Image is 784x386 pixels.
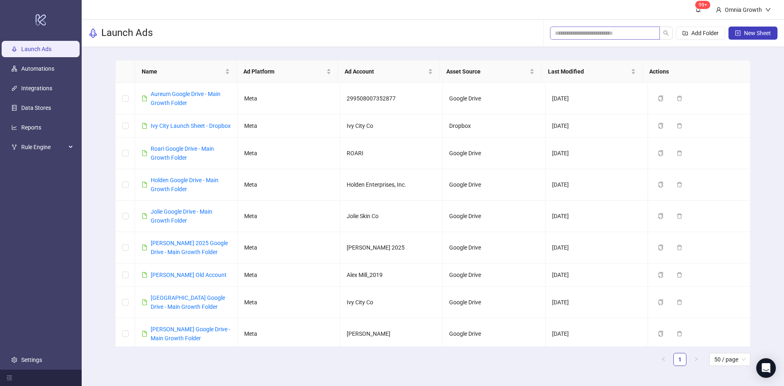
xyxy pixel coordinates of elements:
[446,67,528,76] span: Asset Source
[142,96,147,101] span: file
[658,123,664,129] span: copy
[735,30,741,36] span: plus-square
[443,232,545,263] td: Google Drive
[658,150,664,156] span: copy
[546,232,648,263] td: [DATE]
[709,353,751,366] div: Page Size
[643,60,744,83] th: Actions
[340,138,443,169] td: ROARI
[744,30,771,36] span: New Sheet
[658,213,664,219] span: copy
[21,357,42,363] a: Settings
[238,318,340,350] td: Meta
[340,201,443,232] td: Jolie Skin Co
[677,213,682,219] span: delete
[151,272,227,278] a: [PERSON_NAME] Old Account
[151,295,225,310] a: [GEOGRAPHIC_DATA] Google Drive - Main Growth Folder
[238,287,340,318] td: Meta
[548,67,630,76] span: Last Modified
[338,60,440,83] th: Ad Account
[340,263,443,287] td: Alex Mill_2019
[541,60,643,83] th: Last Modified
[88,28,98,38] span: rocket
[677,272,682,278] span: delete
[238,263,340,287] td: Meta
[142,331,147,337] span: file
[7,375,12,381] span: menu-fold
[546,138,648,169] td: [DATE]
[151,123,231,129] a: Ivy City Launch Sheet - Dropbox
[21,46,51,52] a: Launch Ads
[546,169,648,201] td: [DATE]
[546,83,648,114] td: [DATE]
[151,240,228,255] a: [PERSON_NAME] 2025 Google Drive - Main Growth Folder
[151,145,214,161] a: Roari Google Drive - Main Growth Folder
[677,331,682,337] span: delete
[663,30,669,36] span: search
[340,114,443,138] td: Ivy City Co
[728,27,777,40] button: New Sheet
[238,83,340,114] td: Meta
[345,67,426,76] span: Ad Account
[21,65,54,72] a: Automations
[546,263,648,287] td: [DATE]
[340,83,443,114] td: 299508007352877
[673,353,686,366] li: 1
[765,7,771,13] span: down
[142,150,147,156] span: file
[21,139,66,155] span: Rule Engine
[677,245,682,250] span: delete
[695,1,710,9] sup: 111
[714,353,746,366] span: 50 / page
[443,138,545,169] td: Google Drive
[658,182,664,187] span: copy
[238,232,340,263] td: Meta
[142,299,147,305] span: file
[151,91,220,106] a: Aureum Google Drive - Main Growth Folder
[657,353,670,366] button: left
[657,353,670,366] li: Previous Page
[142,245,147,250] span: file
[546,287,648,318] td: [DATE]
[677,299,682,305] span: delete
[440,60,541,83] th: Asset Source
[443,318,545,350] td: Google Drive
[677,123,682,129] span: delete
[340,169,443,201] td: Holden Enterprises, Inc.
[21,105,51,111] a: Data Stores
[443,83,545,114] td: Google Drive
[142,272,147,278] span: file
[756,358,776,378] div: Open Intercom Messenger
[243,67,325,76] span: Ad Platform
[658,96,664,101] span: copy
[658,245,664,250] span: copy
[237,60,339,83] th: Ad Platform
[340,232,443,263] td: [PERSON_NAME] 2025
[142,123,147,129] span: file
[11,144,17,150] span: fork
[443,114,545,138] td: Dropbox
[677,96,682,101] span: delete
[151,177,218,192] a: Holden Google Drive - Main Growth Folder
[677,150,682,156] span: delete
[674,353,686,366] a: 1
[142,182,147,187] span: file
[546,201,648,232] td: [DATE]
[695,7,701,12] span: bell
[238,138,340,169] td: Meta
[722,5,765,14] div: Omnia Growth
[238,201,340,232] td: Meta
[690,353,703,366] button: right
[546,114,648,138] td: [DATE]
[142,67,223,76] span: Name
[658,331,664,337] span: copy
[101,27,153,40] h3: Launch Ads
[135,60,237,83] th: Name
[546,318,648,350] td: [DATE]
[443,263,545,287] td: Google Drive
[676,27,725,40] button: Add Folder
[151,208,212,224] a: Jolie Google Drive - Main Growth Folder
[238,169,340,201] td: Meta
[238,114,340,138] td: Meta
[21,85,52,91] a: Integrations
